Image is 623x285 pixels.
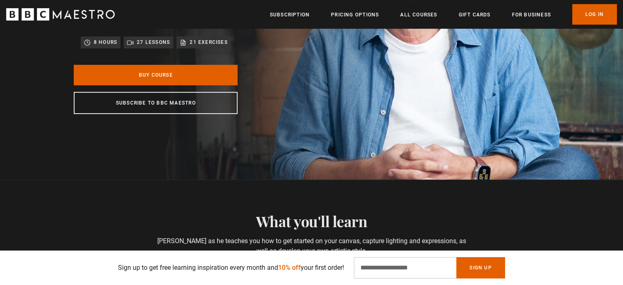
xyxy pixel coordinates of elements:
a: Buy Course [74,65,238,85]
p: 21 exercises [190,38,227,46]
button: Sign Up [456,257,505,278]
h2: What you'll learn [153,212,470,230]
a: All Courses [400,11,437,19]
p: 8 hours [94,38,117,46]
a: Gift Cards [458,11,490,19]
a: For business [512,11,551,19]
a: Subscription [270,11,310,19]
a: Subscribe to BBC Maestro [74,92,238,114]
p: [PERSON_NAME] as he teaches you how to get started on your canvas, capture lighting and expressio... [153,236,470,256]
p: Sign up to get free learning inspiration every month and your first order! [118,263,344,273]
span: 10% off [278,264,301,271]
a: Log In [572,4,617,25]
a: Pricing Options [331,11,379,19]
svg: BBC Maestro [6,8,115,21]
p: 27 lessons [137,38,170,46]
nav: Primary [270,4,617,25]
